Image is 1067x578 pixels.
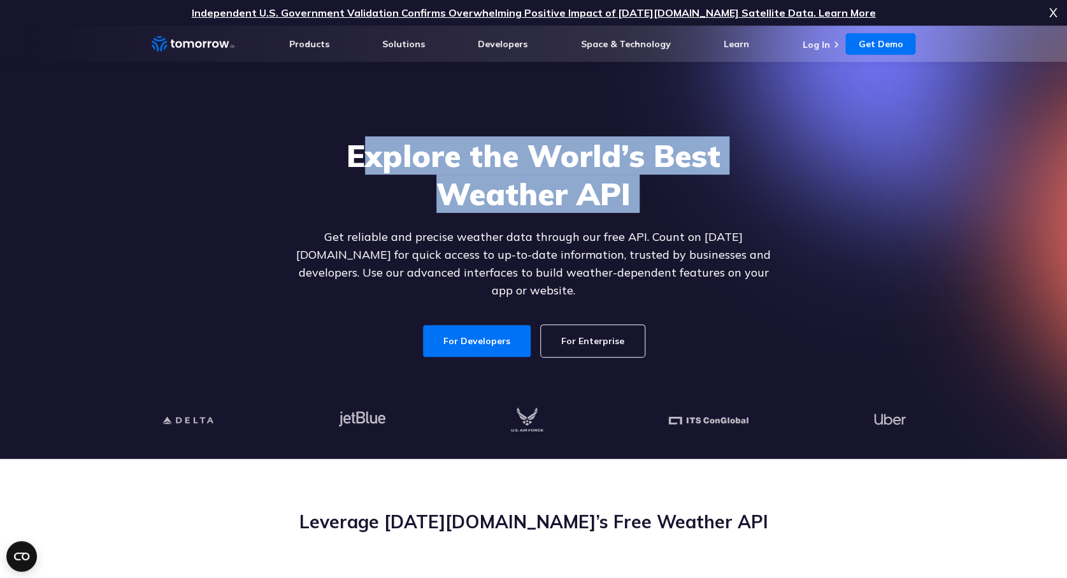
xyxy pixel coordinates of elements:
h2: Leverage [DATE][DOMAIN_NAME]’s Free Weather API [152,510,916,534]
a: Get Demo [845,33,915,55]
a: For Developers [423,325,531,357]
button: Open CMP widget [6,541,37,572]
a: For Enterprise [541,325,645,357]
a: Home link [152,34,234,54]
a: Independent U.S. Government Validation Confirms Overwhelming Positive Impact of [DATE][DOMAIN_NAM... [192,6,876,19]
a: Products [289,38,329,50]
a: Learn [724,38,749,50]
a: Space & Technology [581,38,671,50]
p: Get reliable and precise weather data through our free API. Count on [DATE][DOMAIN_NAME] for quic... [288,228,780,300]
h1: Explore the World’s Best Weather API [288,136,780,213]
a: Developers [478,38,527,50]
a: Solutions [382,38,425,50]
a: Log In [802,39,829,50]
